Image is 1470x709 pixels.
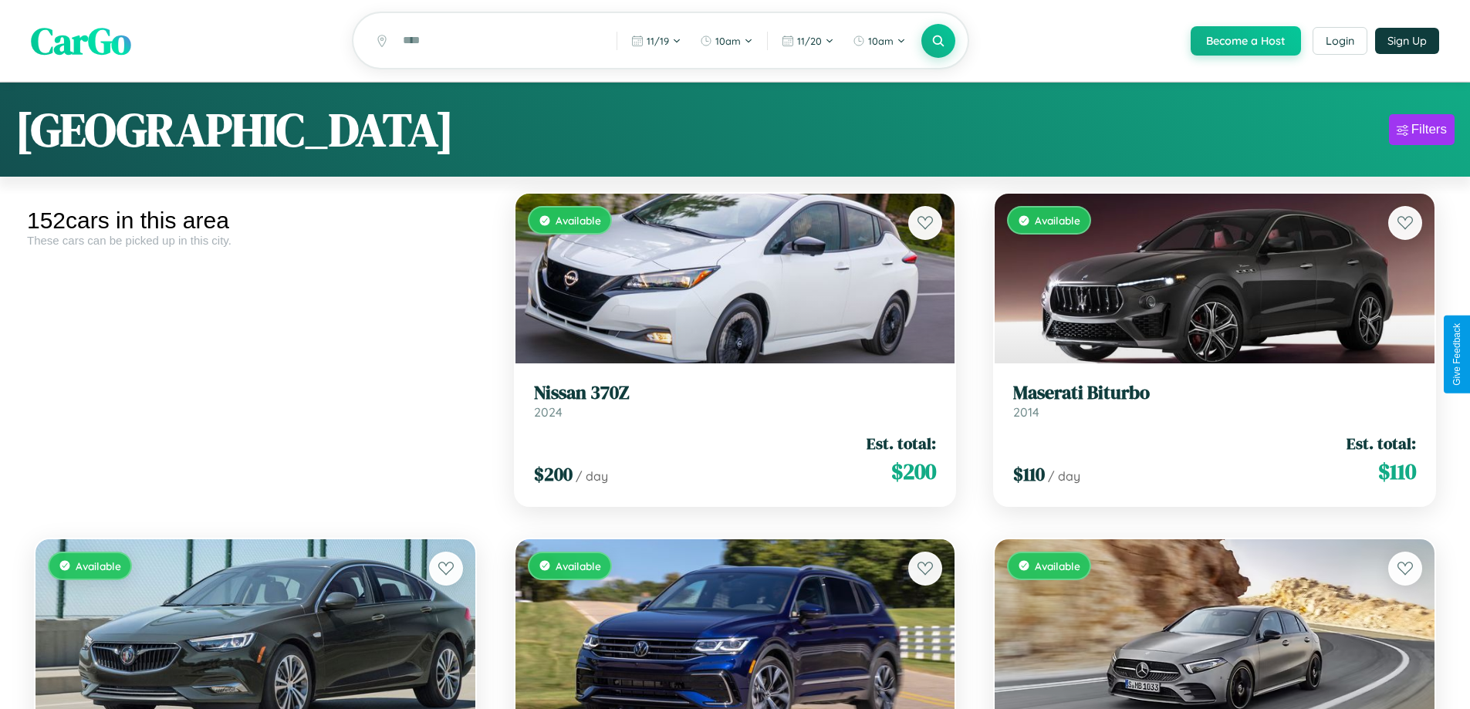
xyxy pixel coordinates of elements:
button: 10am [845,29,914,53]
button: 11/20 [774,29,842,53]
span: Available [76,559,121,572]
span: Available [1035,214,1080,227]
div: Filters [1411,122,1447,137]
span: / day [576,468,608,484]
span: $ 110 [1013,461,1045,487]
span: $ 200 [534,461,573,487]
div: 152 cars in this area [27,208,484,234]
button: 11/19 [623,29,689,53]
h3: Maserati Biturbo [1013,382,1416,404]
span: Est. total: [1347,432,1416,454]
span: 2024 [534,404,563,420]
span: Available [1035,559,1080,572]
a: Maserati Biturbo2014 [1013,382,1416,420]
h1: [GEOGRAPHIC_DATA] [15,98,454,161]
span: Available [556,214,601,227]
button: Login [1313,27,1367,55]
span: / day [1048,468,1080,484]
button: Become a Host [1191,26,1301,56]
span: Available [556,559,601,572]
span: $ 110 [1378,456,1416,487]
a: Nissan 370Z2024 [534,382,937,420]
div: These cars can be picked up in this city. [27,234,484,247]
button: 10am [692,29,761,53]
span: 11 / 20 [797,35,822,47]
span: $ 200 [891,456,936,487]
span: Est. total: [867,432,936,454]
h3: Nissan 370Z [534,382,937,404]
span: 10am [715,35,741,47]
button: Sign Up [1375,28,1439,54]
span: 10am [868,35,894,47]
span: CarGo [31,15,131,66]
span: 2014 [1013,404,1039,420]
span: 11 / 19 [647,35,669,47]
div: Give Feedback [1451,323,1462,386]
button: Filters [1389,114,1455,145]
